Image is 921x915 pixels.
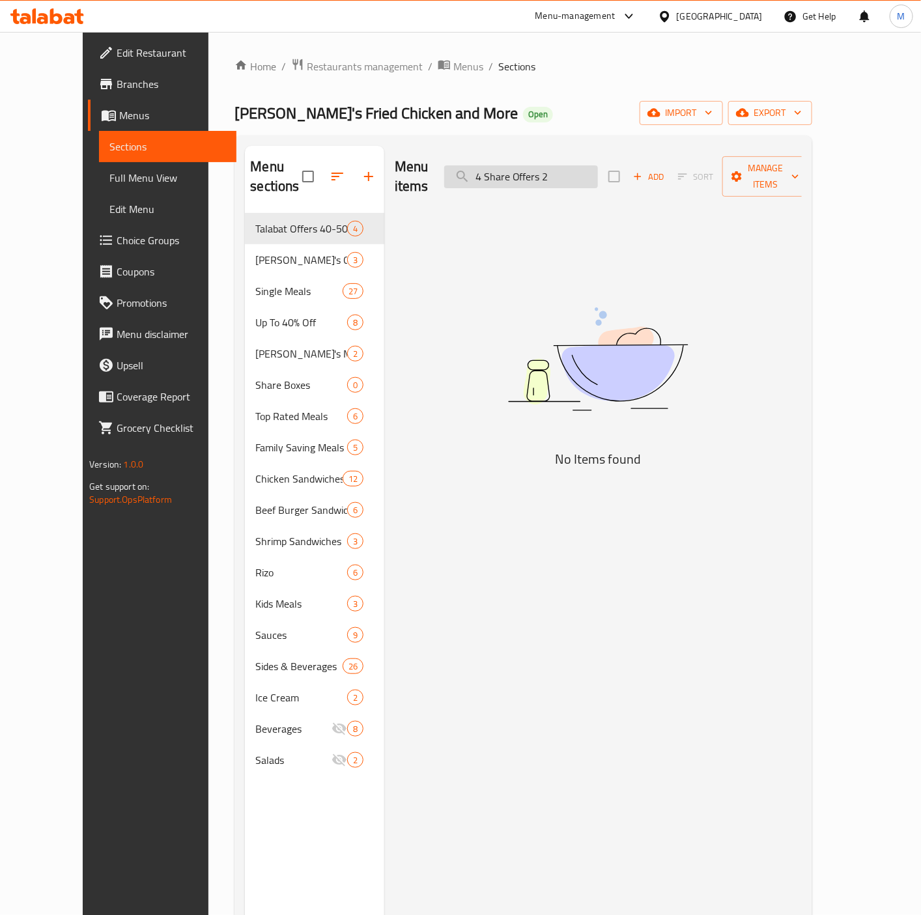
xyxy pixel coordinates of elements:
[628,167,670,187] button: Add
[255,565,347,580] span: Rizo
[347,690,363,705] div: items
[99,193,236,225] a: Edit Menu
[255,471,342,486] div: Chicken Sandwiches
[348,223,363,235] span: 4
[109,201,226,217] span: Edit Menu
[353,161,384,192] button: Add section
[347,440,363,455] div: items
[332,721,347,737] svg: Inactive section
[255,315,347,330] span: Up To 40% Off
[453,59,483,74] span: Menus
[255,627,347,643] div: Sauces
[245,744,384,776] div: Salads2
[438,58,483,75] a: Menus
[88,225,236,256] a: Choice Groups
[435,449,761,470] h5: No Items found
[99,162,236,193] a: Full Menu View
[255,377,347,393] span: Share Boxes
[255,533,347,549] span: Shrimp Sandwiches
[307,59,423,74] span: Restaurants management
[245,494,384,526] div: Beef Burger Sandwiches6
[347,533,363,549] div: items
[88,381,236,412] a: Coverage Report
[347,752,363,768] div: items
[245,588,384,619] div: Kids Meals3
[348,629,363,641] span: 9
[489,59,493,74] li: /
[640,101,723,125] button: import
[245,432,384,463] div: Family Saving Meals5
[245,338,384,369] div: [PERSON_NAME]'s Mega Offers2
[109,139,226,154] span: Sections
[347,502,363,518] div: items
[677,9,763,23] div: [GEOGRAPHIC_DATA]
[117,358,226,373] span: Upsell
[523,107,553,122] div: Open
[348,379,363,391] span: 0
[347,565,363,580] div: items
[255,346,347,361] div: Tiko's Mega Offers
[348,598,363,610] span: 3
[117,420,226,436] span: Grocery Checklist
[347,315,363,330] div: items
[348,535,363,548] span: 3
[348,348,363,360] span: 2
[348,692,363,704] span: 2
[347,627,363,643] div: items
[117,232,226,248] span: Choice Groups
[119,107,226,123] span: Menus
[255,252,347,268] div: Tiko's Offers 40-50% Off
[255,658,342,674] span: Sides & Beverages
[234,59,276,74] a: Home
[88,37,236,68] a: Edit Restaurant
[124,456,144,473] span: 1.0.0
[89,491,172,508] a: Support.OpsPlatform
[117,295,226,311] span: Promotions
[722,156,810,197] button: Manage items
[523,109,553,120] span: Open
[343,471,363,486] div: items
[255,502,347,518] span: Beef Burger Sandwiches
[343,285,363,298] span: 27
[739,105,802,121] span: export
[428,59,432,74] li: /
[348,754,363,767] span: 2
[347,346,363,361] div: items
[245,463,384,494] div: Chicken Sandwiches12
[348,317,363,329] span: 8
[347,377,363,393] div: items
[117,264,226,279] span: Coupons
[245,557,384,588] div: Rizo6
[343,283,363,299] div: items
[348,504,363,516] span: 6
[245,401,384,432] div: Top Rated Meals6
[348,442,363,454] span: 5
[245,526,384,557] div: Shrimp Sandwiches3
[255,221,347,236] div: Talabat Offers 40-50%
[322,161,353,192] span: Sort sections
[255,721,331,737] span: Beverages
[294,163,322,190] span: Select all sections
[88,100,236,131] a: Menus
[347,408,363,424] div: items
[245,275,384,307] div: Single Meals27
[234,58,812,75] nav: breadcrumb
[245,244,384,275] div: [PERSON_NAME]'s Offers 40-50% Off3
[733,160,799,193] span: Manage items
[255,596,347,612] span: Kids Meals
[88,412,236,443] a: Grocery Checklist
[89,456,121,473] span: Version:
[332,752,347,768] svg: Inactive section
[245,651,384,682] div: Sides & Beverages26
[347,721,363,737] div: items
[255,752,331,768] span: Salads
[898,9,905,23] span: M
[117,326,226,342] span: Menu disclaimer
[89,478,149,495] span: Get support on:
